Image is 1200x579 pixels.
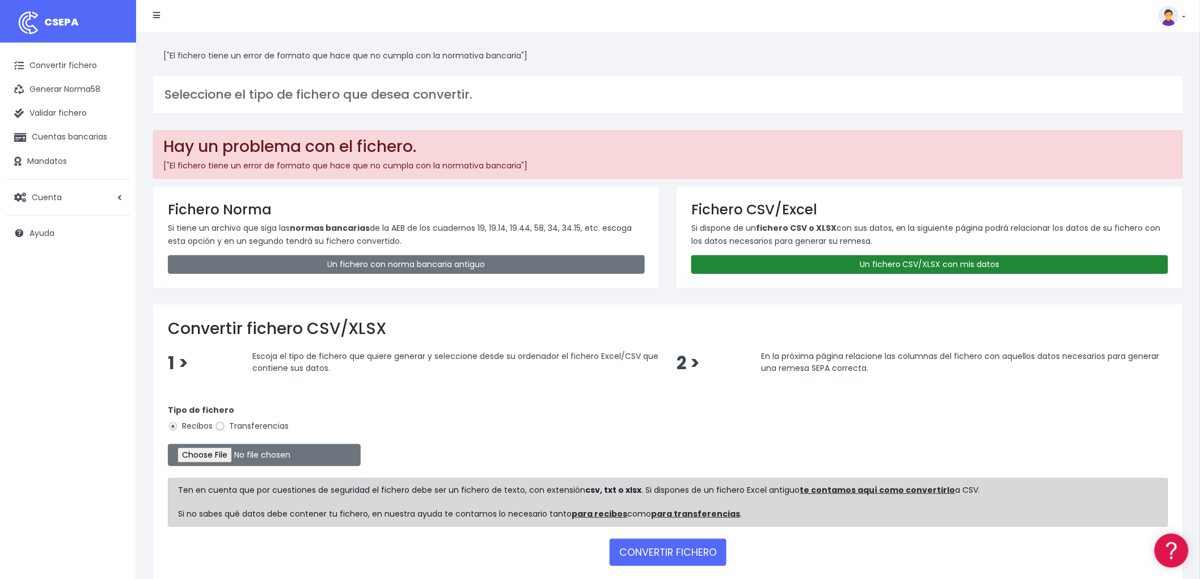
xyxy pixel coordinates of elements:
[1159,6,1179,26] img: profile
[168,351,188,375] span: 1 >
[168,222,645,247] p: Si tiene un archivo que siga las de la AEB de los cuadernos 19, 19.14, 19.44, 58, 34, 34.15, etc....
[164,137,1173,157] h2: Hay un problema con el fichero.
[168,255,645,274] a: Un fichero con norma bancaria antiguo
[215,420,289,432] label: Transferencias
[586,484,642,496] strong: csv, txt o xlsx
[153,130,1183,179] div: ["El fichero tiene un error de formato que hace que no cumpla con la normativa bancaria"]
[691,222,1168,247] p: Si dispone de un con sus datos, en la siguiente página podrá relacionar los datos de su fichero c...
[691,201,1168,218] h3: Fichero CSV/Excel
[168,319,1168,339] h2: Convertir fichero CSV/XLSX
[44,15,79,29] span: CSEPA
[6,54,130,78] a: Convertir fichero
[572,508,628,519] a: para recibos
[290,222,370,234] strong: normas bancarias
[14,9,43,37] img: logo
[168,420,213,432] label: Recibos
[677,351,700,375] span: 2 >
[6,221,130,245] a: Ayuda
[32,191,62,202] span: Cuenta
[6,102,130,125] a: Validar fichero
[800,484,956,496] a: te contamos aquí como convertirlo
[6,125,130,149] a: Cuentas bancarias
[6,185,130,209] a: Cuenta
[691,255,1168,274] a: Un fichero CSV/XLSX con mis datos
[252,350,658,374] span: Escoja el tipo de fichero que quiere generar y seleccione desde su ordenador el fichero Excel/CSV...
[756,222,836,234] strong: fichero CSV o XLSX
[168,478,1168,527] div: Ten en cuenta que por cuestiones de seguridad el fichero debe ser un fichero de texto, con extens...
[652,508,741,519] a: para transferencias
[6,150,130,174] a: Mandatos
[610,539,726,566] button: CONVERTIR FICHERO
[761,350,1159,374] span: En la próxima página relacione las columnas del fichero con aquellos datos necesarios para genera...
[153,43,1183,68] div: ["El fichero tiene un error de formato que hace que no cumpla con la normativa bancaria"]
[29,227,54,239] span: Ayuda
[168,201,645,218] h3: Fichero Norma
[164,87,1172,102] h3: Seleccione el tipo de fichero que desea convertir.
[168,404,234,416] strong: Tipo de fichero
[6,78,130,102] a: Generar Norma58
